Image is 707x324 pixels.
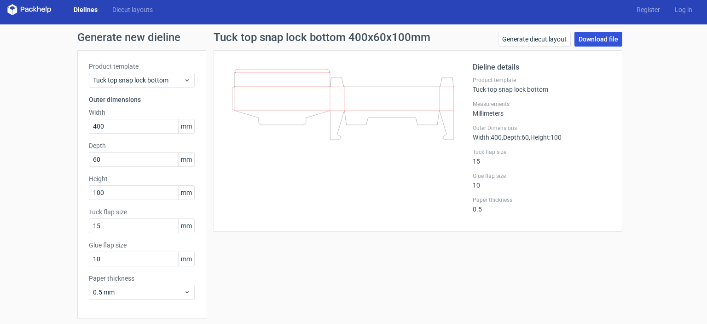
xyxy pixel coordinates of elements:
label: Glue flap size [473,172,611,180]
label: Product template [89,62,195,71]
label: Glue flap size [89,241,195,250]
span: 0.5 mm [93,288,184,297]
h1: Tuck top snap lock bottom 400x60x100mm [214,32,430,43]
div: Millimeters [473,100,611,117]
h2: Dieline details [473,62,611,73]
div: Tuck top snap lock bottom [473,77,611,93]
div: 0.5 [473,196,611,213]
label: Depth [89,141,195,150]
label: Tuck flap size [89,207,195,217]
span: mm [178,219,194,233]
h3: Outer dimensions [89,95,195,104]
span: Tuck top snap lock bottom [93,76,184,85]
a: Register [629,5,667,14]
label: Product template [473,77,611,84]
label: Outer Dimensions [473,124,611,132]
span: mm [178,153,194,166]
a: Dielines [66,5,105,14]
div: 15 [473,148,611,165]
div: 10 [473,172,611,189]
h1: Generate new dieline [77,32,630,43]
a: Log in [667,5,700,14]
label: Paper thickness [89,274,195,283]
label: Measurements [473,100,611,108]
span: Width : 400 [473,134,502,141]
a: Generate diecut layout [498,32,571,47]
label: Width [89,108,195,117]
label: Height [89,174,195,183]
span: , Depth : 60 [502,134,529,141]
span: , Height : 100 [529,134,562,141]
span: mm [178,252,194,266]
a: Diecut layouts [105,5,160,14]
a: Download file [574,32,622,47]
span: mm [178,119,194,133]
label: Paper thickness [473,196,611,204]
label: Tuck flap size [473,148,611,156]
span: mm [178,186,194,200]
